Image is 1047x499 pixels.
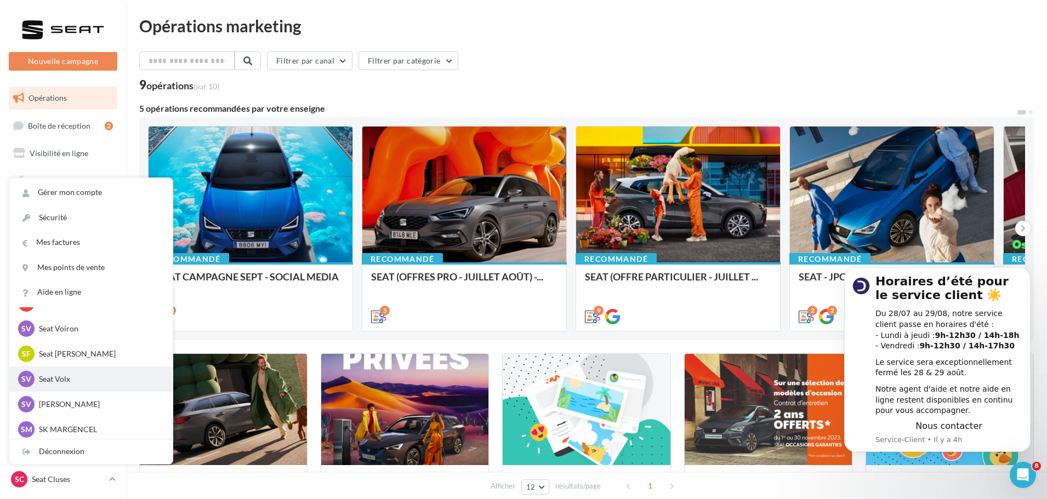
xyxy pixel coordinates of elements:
div: Déconnexion [9,439,173,464]
span: Visibilité en ligne [30,148,88,158]
span: SEAT (OFFRES PRO - JUILLET AOÛT) -... [371,271,543,283]
span: SV [21,374,31,385]
a: Visibilité en ligne [7,142,120,165]
span: Campagnes [27,176,67,185]
a: Gérer mon compte [9,180,173,205]
p: Seat Voiron [39,323,160,334]
button: 12 [521,479,549,495]
p: Seat Cluses [32,474,105,485]
p: [PERSON_NAME] [39,399,160,410]
a: Campagnes [7,169,120,192]
span: SC [15,474,24,485]
div: Recommandé [362,253,443,265]
span: SV [21,323,31,334]
span: résultats/page [555,481,601,491]
span: SM [21,424,32,435]
span: Afficher [491,481,515,491]
span: 12 [526,483,536,491]
p: SK MARGENCEL [39,424,160,435]
span: SEAT (OFFRE PARTICULIER - JUILLET ... [585,271,758,283]
a: Campagnes DataOnDemand [7,314,120,347]
span: 8 [1032,462,1041,471]
span: SEAT - JPO - GENERIQUE SEPT / OCTO... [799,271,975,283]
span: Opérations [29,93,67,102]
a: Médiathèque [7,223,120,246]
span: SF [22,348,31,359]
button: Filtrer par canal [267,51,352,70]
a: SC Seat Cluses [9,469,117,490]
a: Calendrier [7,251,120,274]
div: 2 [105,122,113,130]
span: 1 [641,477,659,495]
div: Recommandé [148,253,229,265]
a: Contacts [7,197,120,220]
a: Mes factures [9,230,173,255]
div: 5 opérations recommandées par votre enseigne [139,104,1016,113]
a: Sécurité [9,205,173,230]
a: Boîte de réception2 [7,114,120,137]
a: Opérations [7,87,120,110]
div: 2 [807,306,817,316]
span: SEAT CAMPAGNE SEPT - SOCIAL MEDIA [157,271,339,283]
span: Boîte de réception [28,121,90,130]
a: Aide en ligne [9,280,173,305]
button: Nouvelle campagne [9,52,117,71]
div: Recommandé [789,253,870,265]
div: opérations [146,81,219,90]
button: Filtrer par catégorie [359,51,458,70]
div: Opérations marketing [139,18,1034,34]
iframe: Intercom live chat [1010,462,1036,488]
div: 9 [594,306,604,316]
iframe: Intercom notifications message [828,251,1047,469]
div: 2 [827,306,837,316]
span: (sur 10) [194,82,219,91]
p: Seat Volx [39,374,160,385]
span: SV [21,399,31,410]
a: PLV et print personnalisable [7,278,120,311]
p: Seat [PERSON_NAME] [39,348,160,359]
div: 5 [380,306,390,316]
a: Mes points de vente [9,255,173,280]
div: 9 [139,79,219,91]
div: Recommandé [576,253,657,265]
